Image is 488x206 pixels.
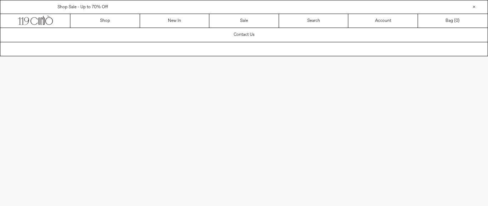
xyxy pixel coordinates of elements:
[455,18,459,24] span: )
[234,29,255,41] h1: Contact Us
[455,18,458,24] span: 0
[58,4,108,10] a: Shop Sale - Up to 70% Off
[140,14,210,28] a: New In
[70,14,140,28] a: Shop
[348,14,418,28] a: Account
[418,14,488,28] a: Bag ()
[209,14,279,28] a: Sale
[279,14,349,28] a: Search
